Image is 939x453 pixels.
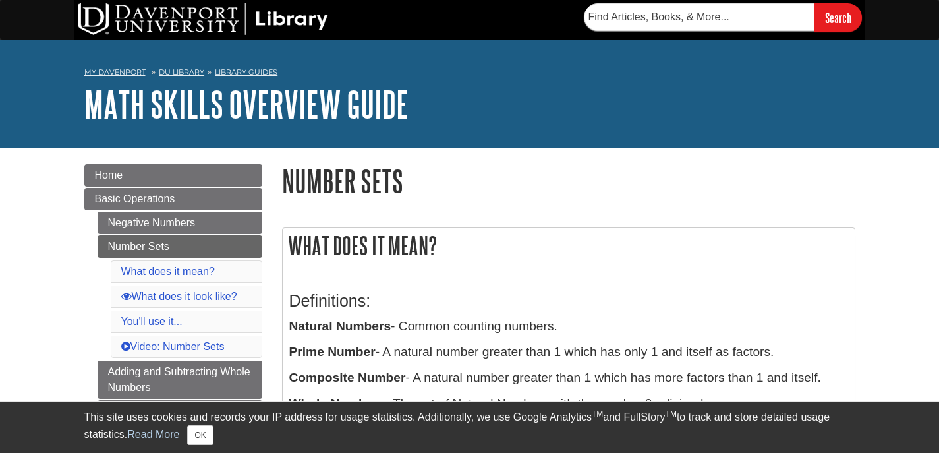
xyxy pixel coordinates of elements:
a: What does it mean? [121,266,215,277]
nav: breadcrumb [84,63,855,84]
a: Read More [127,429,179,440]
input: Find Articles, Books, & More... [584,3,814,31]
a: Negative Numbers [98,212,262,234]
b: Natural Numbers [289,319,391,333]
span: Basic Operations [95,193,175,204]
a: Video: Number Sets [121,341,225,352]
form: Searches DU Library's articles, books, and more [584,3,862,32]
input: Search [814,3,862,32]
img: DU Library [78,3,328,35]
h3: Definitions: [289,291,848,311]
h1: Number Sets [282,164,855,198]
b: Whole Numbers [289,396,385,410]
a: Math Skills Overview Guide [84,84,409,125]
h2: What does it mean? [283,228,855,263]
button: Close [187,425,213,445]
div: This site uses cookies and records your IP address for usage statistics. Additionally, we use Goo... [84,409,855,445]
b: Composite Number [289,371,406,384]
a: Number Sets [98,235,262,258]
p: - Common counting numbers. [289,317,848,336]
a: Library Guides [215,67,277,76]
p: - The set of Natural Numbers with the number 0 adjoined. [289,394,848,413]
a: What does it look like? [121,291,237,302]
sup: TM [666,409,677,419]
span: Home [95,169,123,181]
a: My Davenport [84,67,146,78]
a: Adding and Subtracting Whole Numbers [98,361,262,399]
a: Home [84,164,262,187]
a: Basic Operations [84,188,262,210]
p: - A natural number greater than 1 which has more factors than 1 and itself. [289,369,848,388]
sup: TM [592,409,603,419]
p: - A natural number greater than 1 which has only 1 and itself as factors. [289,343,848,362]
a: DU Library [159,67,204,76]
a: You'll use it... [121,316,183,327]
b: Prime Number [289,345,376,359]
